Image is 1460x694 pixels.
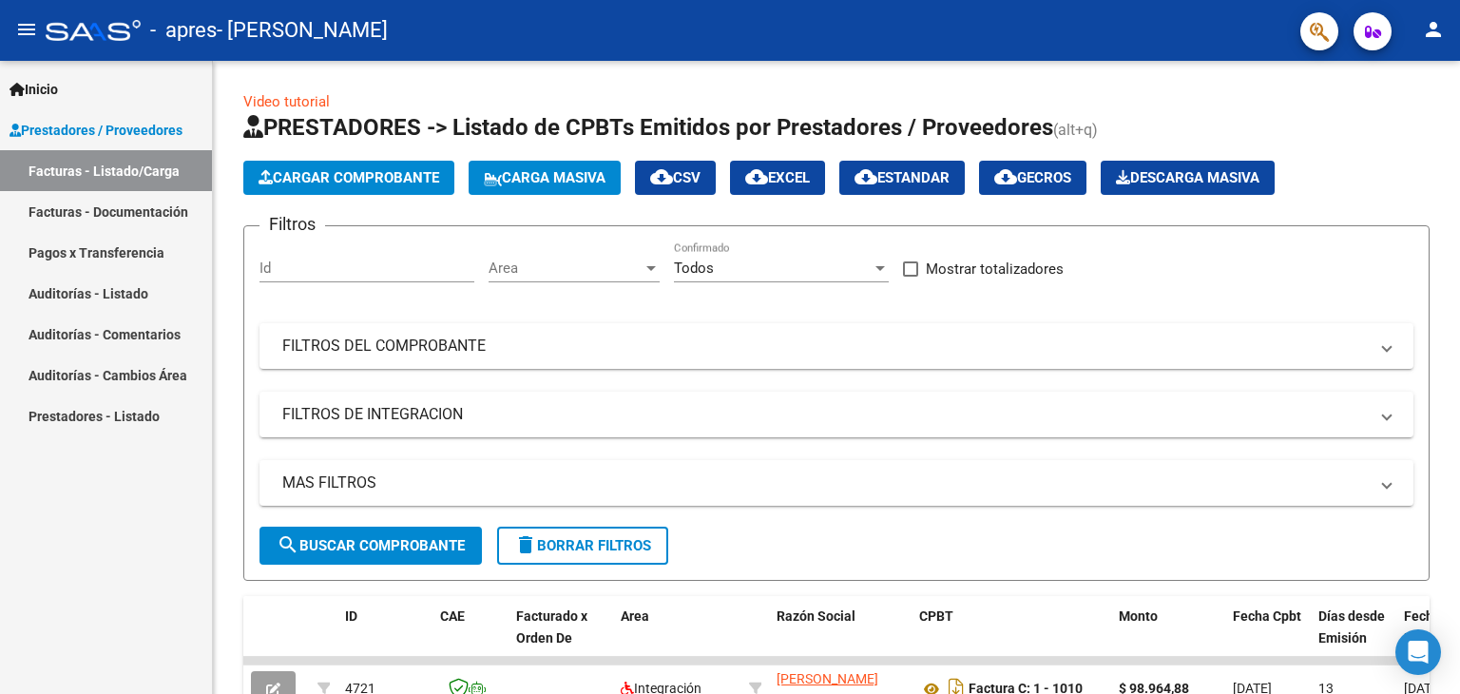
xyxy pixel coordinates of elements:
span: PRESTADORES -> Listado de CPBTs Emitidos por Prestadores / Proveedores [243,114,1053,141]
span: CPBT [919,608,953,624]
datatable-header-cell: Area [613,596,741,680]
button: CSV [635,161,716,195]
span: Carga Masiva [484,169,605,186]
span: EXCEL [745,169,810,186]
button: Carga Masiva [469,161,621,195]
span: CAE [440,608,465,624]
mat-icon: cloud_download [745,165,768,188]
mat-icon: person [1422,18,1445,41]
span: Todos [674,260,714,277]
span: - apres [150,10,217,51]
button: Buscar Comprobante [259,527,482,565]
button: Borrar Filtros [497,527,668,565]
mat-icon: cloud_download [994,165,1017,188]
datatable-header-cell: CAE [432,596,509,680]
mat-expansion-panel-header: FILTROS DEL COMPROBANTE [259,323,1413,369]
datatable-header-cell: Facturado x Orden De [509,596,613,680]
a: Video tutorial [243,93,330,110]
span: CSV [650,169,701,186]
span: Estandar [855,169,950,186]
div: Open Intercom Messenger [1395,629,1441,675]
span: Borrar Filtros [514,537,651,554]
mat-expansion-panel-header: FILTROS DE INTEGRACION [259,392,1413,437]
span: [PERSON_NAME] [777,671,878,686]
span: Razón Social [777,608,855,624]
button: Cargar Comprobante [243,161,454,195]
app-download-masive: Descarga masiva de comprobantes (adjuntos) [1101,161,1275,195]
span: Fecha Cpbt [1233,608,1301,624]
span: Monto [1119,608,1158,624]
span: Gecros [994,169,1071,186]
h3: Filtros [259,211,325,238]
mat-panel-title: FILTROS DEL COMPROBANTE [282,336,1368,357]
mat-icon: search [277,533,299,556]
span: Cargar Comprobante [259,169,439,186]
span: (alt+q) [1053,121,1098,139]
mat-expansion-panel-header: MAS FILTROS [259,460,1413,506]
mat-icon: cloud_download [650,165,673,188]
span: ID [345,608,357,624]
datatable-header-cell: CPBT [912,596,1111,680]
span: Area [621,608,649,624]
datatable-header-cell: Razón Social [769,596,912,680]
span: Buscar Comprobante [277,537,465,554]
span: Días desde Emisión [1318,608,1385,646]
button: EXCEL [730,161,825,195]
span: Descarga Masiva [1116,169,1259,186]
button: Descarga Masiva [1101,161,1275,195]
span: Prestadores / Proveedores [10,120,182,141]
button: Estandar [839,161,965,195]
span: Fecha Recibido [1404,608,1457,646]
button: Gecros [979,161,1086,195]
mat-panel-title: FILTROS DE INTEGRACION [282,404,1368,425]
mat-panel-title: MAS FILTROS [282,472,1368,493]
span: Facturado x Orden De [516,608,587,646]
datatable-header-cell: Monto [1111,596,1225,680]
span: - [PERSON_NAME] [217,10,388,51]
span: Inicio [10,79,58,100]
span: Mostrar totalizadores [926,258,1064,280]
mat-icon: delete [514,533,537,556]
mat-icon: cloud_download [855,165,877,188]
datatable-header-cell: Fecha Cpbt [1225,596,1311,680]
datatable-header-cell: Días desde Emisión [1311,596,1396,680]
datatable-header-cell: ID [337,596,432,680]
mat-icon: menu [15,18,38,41]
span: Area [489,260,643,277]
